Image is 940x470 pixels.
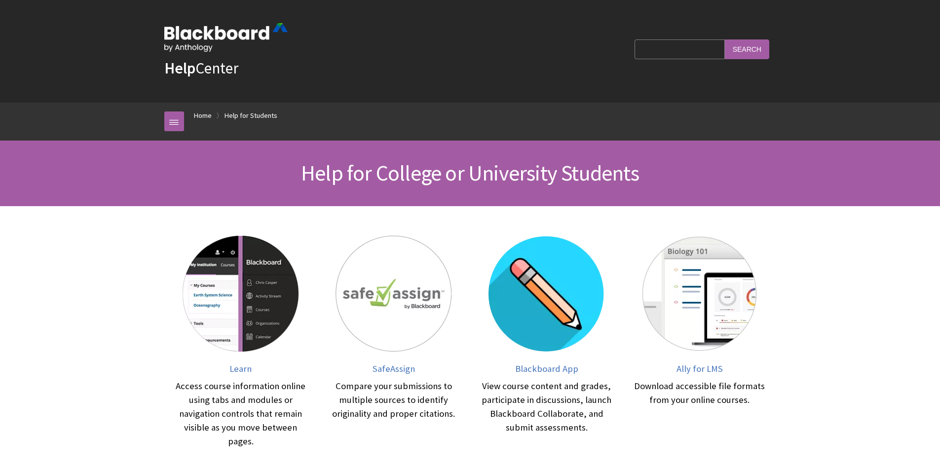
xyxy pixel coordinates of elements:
span: Ally for LMS [677,363,723,374]
img: Blackboard App [489,236,604,352]
div: Download accessible file formats from your online courses. [633,379,766,407]
a: Home [194,109,212,122]
img: SafeAssign [336,236,451,352]
span: Help for College or University Students [301,159,639,186]
img: Blackboard by Anthology [164,23,288,52]
a: Learn Learn Access course information online using tabs and modules or navigation controls that r... [174,236,307,448]
a: Help for Students [225,109,277,122]
img: Ally for LMS [641,236,757,352]
a: Blackboard App Blackboard App View course content and grades, participate in discussions, launch ... [480,236,613,448]
img: Learn [183,236,299,352]
div: View course content and grades, participate in discussions, launch Blackboard Collaborate, and su... [480,379,613,434]
span: SafeAssign [373,363,415,374]
a: HelpCenter [164,58,238,78]
strong: Help [164,58,195,78]
div: Access course information online using tabs and modules or navigation controls that remain visibl... [174,379,307,448]
a: Ally for LMS Ally for LMS Download accessible file formats from your online courses. [633,236,766,448]
span: Learn [229,363,252,374]
a: SafeAssign SafeAssign Compare your submissions to multiple sources to identify originality and pr... [327,236,460,448]
span: Blackboard App [515,363,578,374]
input: Search [725,39,769,59]
div: Compare your submissions to multiple sources to identify originality and proper citations. [327,379,460,421]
